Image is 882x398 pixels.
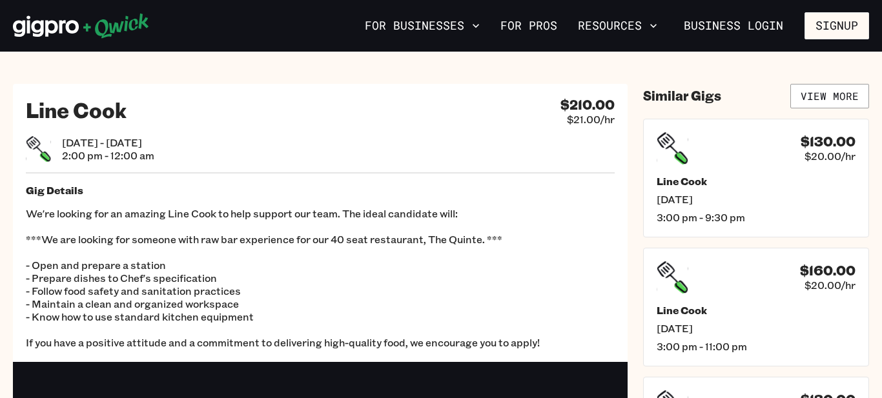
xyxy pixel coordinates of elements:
[62,149,154,162] span: 2:00 pm - 12:00 am
[790,84,869,108] a: View More
[573,15,662,37] button: Resources
[805,12,869,39] button: Signup
[26,97,127,123] h2: Line Cook
[805,279,856,292] span: $20.00/hr
[567,113,615,126] span: $21.00/hr
[26,207,615,349] p: We're looking for an amazing Line Cook to help support our team. The ideal candidate will: ***We ...
[495,15,562,37] a: For Pros
[801,134,856,150] h4: $130.00
[657,175,856,188] h5: Line Cook
[360,15,485,37] button: For Businesses
[673,12,794,39] a: Business Login
[657,211,856,224] span: 3:00 pm - 9:30 pm
[805,150,856,163] span: $20.00/hr
[657,322,856,335] span: [DATE]
[657,340,856,353] span: 3:00 pm - 11:00 pm
[26,184,615,197] h5: Gig Details
[643,88,721,104] h4: Similar Gigs
[657,304,856,317] h5: Line Cook
[62,136,154,149] span: [DATE] - [DATE]
[643,248,869,366] a: $160.00$20.00/hrLine Cook[DATE]3:00 pm - 11:00 pm
[643,119,869,237] a: $130.00$20.00/hrLine Cook[DATE]3:00 pm - 9:30 pm
[800,263,856,279] h4: $160.00
[657,193,856,206] span: [DATE]
[560,97,615,113] h4: $210.00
